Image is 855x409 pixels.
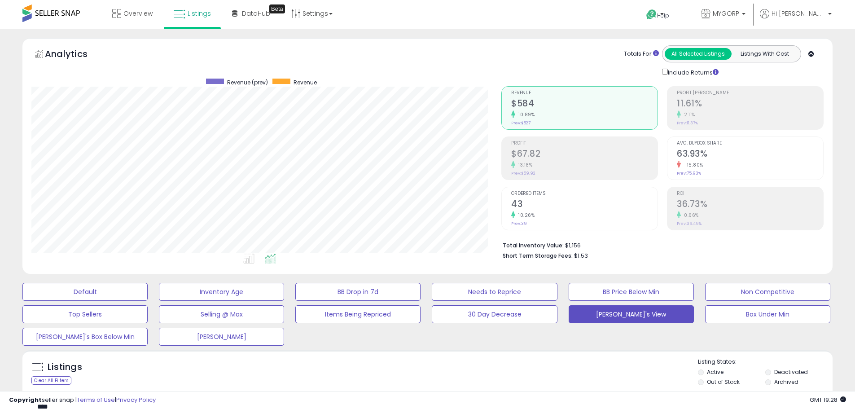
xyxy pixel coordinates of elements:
[9,396,156,405] div: seller snap | |
[511,191,658,196] span: Ordered Items
[242,9,270,18] span: DataHub
[188,9,211,18] span: Listings
[77,396,115,404] a: Terms of Use
[227,79,268,86] span: Revenue (prev)
[698,358,833,366] p: Listing States:
[772,9,825,18] span: Hi [PERSON_NAME]
[295,305,421,323] button: Items Being Repriced
[511,98,658,110] h2: $584
[665,48,732,60] button: All Selected Listings
[123,9,153,18] span: Overview
[31,376,71,385] div: Clear All Filters
[295,283,421,301] button: BB Drop in 7d
[9,396,42,404] strong: Copyright
[705,283,830,301] button: Non Competitive
[639,2,687,29] a: Help
[511,141,658,146] span: Profit
[511,149,658,161] h2: $67.82
[677,171,701,176] small: Prev: 75.93%
[511,199,658,211] h2: 43
[681,162,703,168] small: -15.80%
[511,120,531,126] small: Prev: $527
[657,12,669,19] span: Help
[774,368,808,376] label: Deactivated
[515,212,535,219] small: 10.26%
[774,378,798,386] label: Archived
[511,91,658,96] span: Revenue
[116,396,156,404] a: Privacy Policy
[22,305,148,323] button: Top Sellers
[269,4,285,13] div: Tooltip anchor
[646,9,657,20] i: Get Help
[713,9,739,18] span: MYGORP
[677,199,823,211] h2: 36.73%
[677,120,698,126] small: Prev: 11.37%
[760,9,832,29] a: Hi [PERSON_NAME]
[677,91,823,96] span: Profit [PERSON_NAME]
[503,239,817,250] li: $1,156
[707,368,723,376] label: Active
[677,98,823,110] h2: 11.61%
[677,141,823,146] span: Avg. Buybox Share
[574,251,588,260] span: $1.53
[294,79,317,86] span: Revenue
[159,328,284,346] button: [PERSON_NAME]
[707,378,740,386] label: Out of Stock
[681,111,695,118] small: 2.11%
[22,283,148,301] button: Default
[159,305,284,323] button: Selling @ Max
[515,111,535,118] small: 10.89%
[731,48,798,60] button: Listings With Cost
[705,305,830,323] button: Box Under Min
[45,48,105,62] h5: Analytics
[48,361,82,374] h5: Listings
[677,149,823,161] h2: 63.93%
[569,305,694,323] button: [PERSON_NAME]'s View
[22,328,148,346] button: [PERSON_NAME]'s Box Below Min
[624,50,659,58] div: Totals For
[569,283,694,301] button: BB Price Below Min
[810,396,846,404] span: 2025-09-8 19:28 GMT
[655,67,729,77] div: Include Returns
[432,305,557,323] button: 30 Day Decrease
[503,252,573,259] b: Short Term Storage Fees:
[515,162,532,168] small: 13.18%
[432,283,557,301] button: Needs to Reprice
[159,283,284,301] button: Inventory Age
[503,242,564,249] b: Total Inventory Value:
[681,212,699,219] small: 0.66%
[511,171,535,176] small: Prev: $59.92
[677,191,823,196] span: ROI
[677,221,702,226] small: Prev: 36.49%
[511,221,527,226] small: Prev: 39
